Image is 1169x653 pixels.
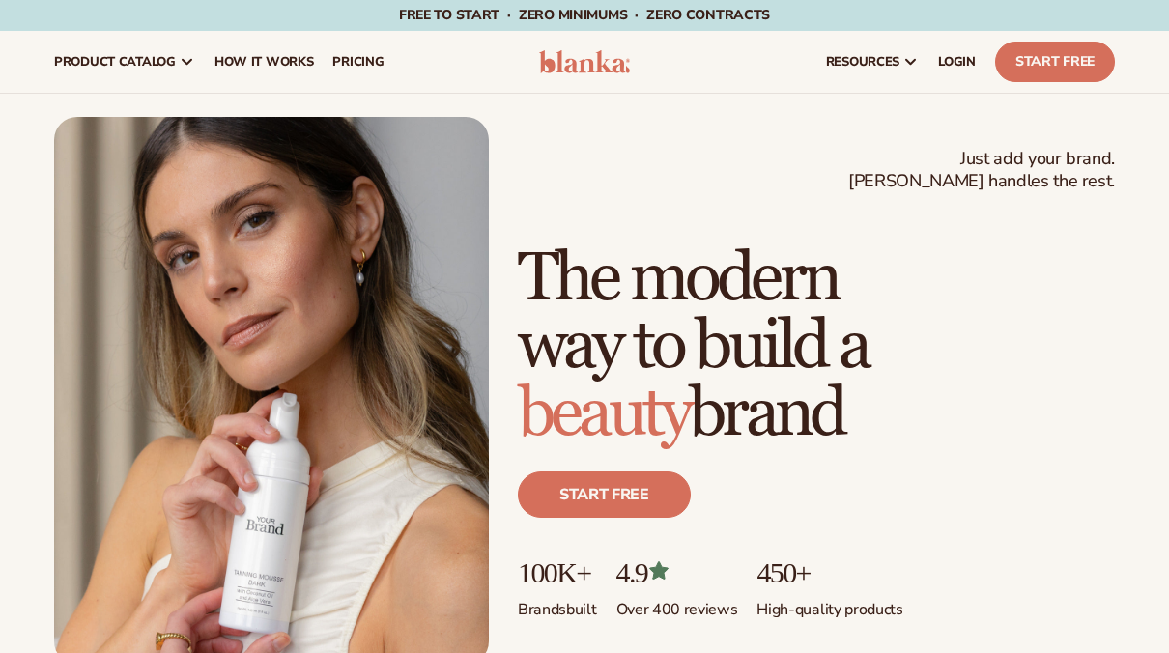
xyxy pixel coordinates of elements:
p: High-quality products [756,588,902,620]
span: Free to start · ZERO minimums · ZERO contracts [399,6,770,24]
p: Over 400 reviews [616,588,738,620]
span: LOGIN [938,54,976,70]
a: Start free [518,471,691,518]
a: pricing [323,31,393,93]
p: 100K+ [518,556,597,588]
a: How It Works [205,31,324,93]
span: How It Works [214,54,314,70]
p: Brands built [518,588,597,620]
a: Start Free [995,42,1115,82]
a: LOGIN [928,31,985,93]
p: 4.9 [616,556,738,588]
span: Just add your brand. [PERSON_NAME] handles the rest. [848,148,1115,193]
span: beauty [518,373,689,455]
span: resources [826,54,899,70]
a: product catalog [44,31,205,93]
a: resources [816,31,928,93]
h1: The modern way to build a brand [518,245,1115,448]
p: 450+ [756,556,902,588]
span: product catalog [54,54,176,70]
span: pricing [332,54,384,70]
img: logo [539,50,630,73]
